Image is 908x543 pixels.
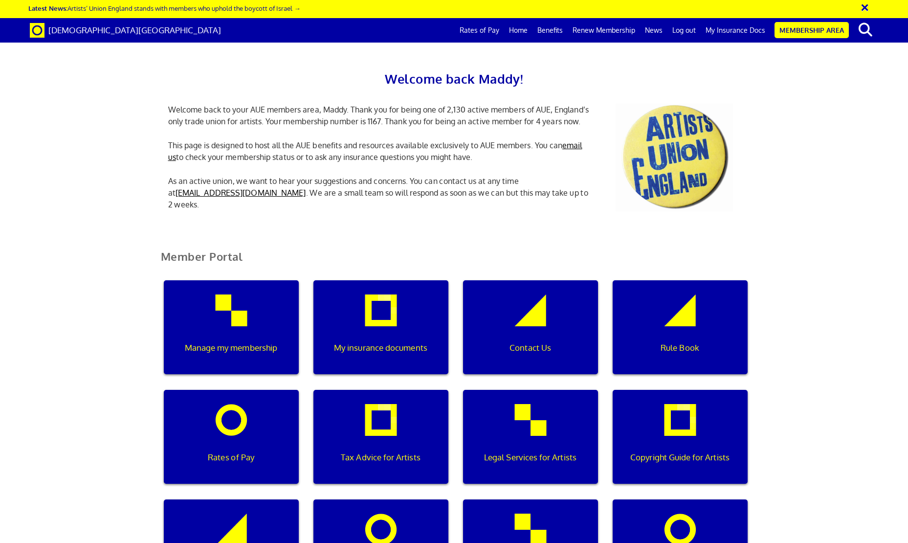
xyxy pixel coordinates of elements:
h2: Welcome back Maddy! [161,68,748,89]
a: My Insurance Docs [701,18,770,43]
a: News [640,18,667,43]
p: Welcome back to your AUE members area, Maddy. Thank you for being one of 2,130 active members of ... [161,104,601,127]
p: Rates of Pay [170,451,291,464]
a: Latest News:Artists’ Union England stands with members who uphold the boycott of Israel → [28,4,300,12]
a: Rates of Pay [156,390,306,499]
a: Membership Area [775,22,849,38]
p: Legal Services for Artists [469,451,591,464]
a: Legal Services for Artists [456,390,605,499]
a: Log out [667,18,701,43]
a: Tax Advice for Artists [306,390,456,499]
a: Rule Book [605,280,755,390]
p: As an active union, we want to hear your suggestions and concerns. You can contact us at any time... [161,175,601,210]
p: Manage my membership [170,341,291,354]
p: This page is designed to host all the AUE benefits and resources available exclusively to AUE mem... [161,139,601,163]
a: My insurance documents [306,280,456,390]
strong: Latest News: [28,4,67,12]
a: email us [168,140,582,162]
a: [EMAIL_ADDRESS][DOMAIN_NAME] [176,188,306,198]
a: Manage my membership [156,280,306,390]
p: My insurance documents [320,341,441,354]
a: Rates of Pay [455,18,504,43]
p: Rule Book [619,341,740,354]
h2: Member Portal [154,250,755,274]
a: Renew Membership [568,18,640,43]
span: [DEMOGRAPHIC_DATA][GEOGRAPHIC_DATA] [48,25,221,35]
p: Tax Advice for Artists [320,451,441,464]
a: Brand [DEMOGRAPHIC_DATA][GEOGRAPHIC_DATA] [22,18,228,43]
p: Contact Us [469,341,591,354]
a: Home [504,18,532,43]
p: Copyright Guide for Artists [619,451,740,464]
a: Copyright Guide for Artists [605,390,755,499]
a: Contact Us [456,280,605,390]
a: Benefits [532,18,568,43]
button: search [851,20,881,40]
